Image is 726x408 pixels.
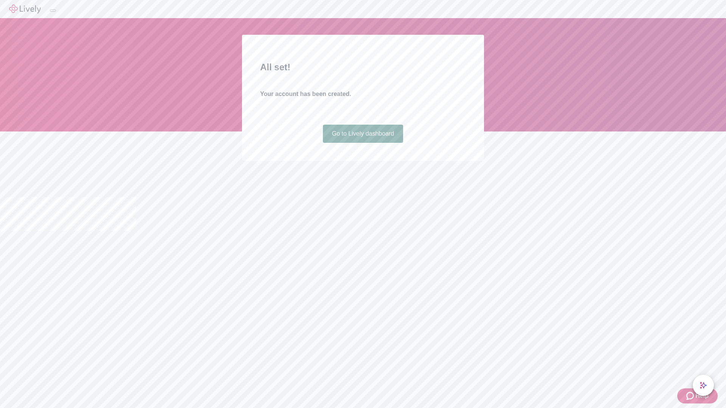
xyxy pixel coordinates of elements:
[700,382,707,389] svg: Lively AI Assistant
[260,90,466,99] h4: Your account has been created.
[260,60,466,74] h2: All set!
[50,9,56,12] button: Log out
[693,375,714,396] button: chat
[323,125,403,143] a: Go to Lively dashboard
[677,388,718,403] button: Zendesk support iconHelp
[686,391,695,400] svg: Zendesk support icon
[9,5,41,14] img: Lively
[695,391,709,400] span: Help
